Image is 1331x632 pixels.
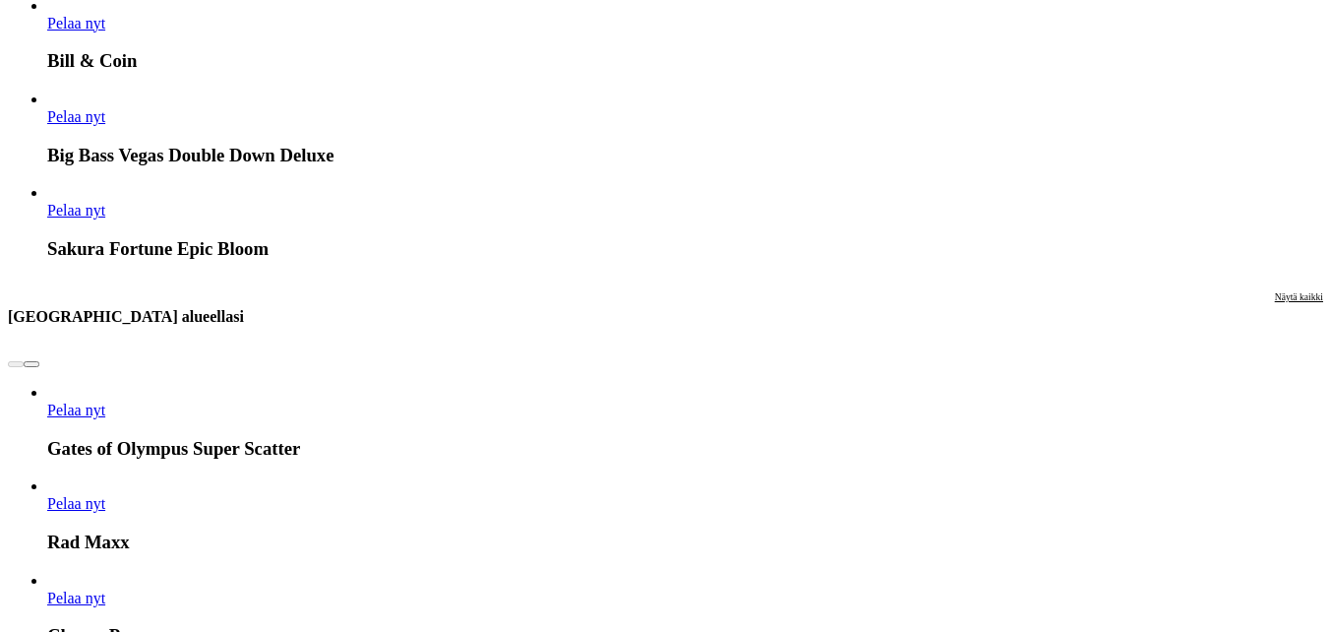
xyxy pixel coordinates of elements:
[47,495,105,512] a: Rad Maxx
[47,495,105,512] span: Pelaa nyt
[24,361,39,367] button: next slide
[47,590,105,606] span: Pelaa nyt
[47,590,105,606] a: Cherry Pop
[1275,291,1323,342] a: Näytä kaikki
[47,108,105,125] a: Big Bass Vegas Double Down Deluxe
[47,402,105,418] a: Gates of Olympus Super Scatter
[47,202,105,219] a: Sakura Fortune Epic Bloom
[47,108,105,125] span: Pelaa nyt
[8,307,244,326] h3: [GEOGRAPHIC_DATA] alueellasi
[47,202,105,219] span: Pelaa nyt
[47,15,105,32] a: Bill & Coin
[1275,291,1323,302] span: Näytä kaikki
[8,361,24,367] button: prev slide
[47,402,105,418] span: Pelaa nyt
[47,15,105,32] span: Pelaa nyt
